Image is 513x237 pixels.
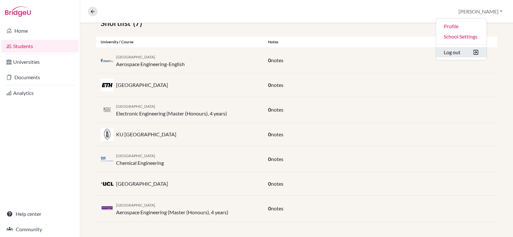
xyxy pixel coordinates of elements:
[268,131,271,137] span: 0
[268,156,271,162] span: 0
[268,181,271,187] span: 0
[101,17,133,29] span: Shortlist
[436,47,487,57] button: Log out
[101,156,114,162] img: de_tum_z06hbdha.png
[5,6,31,17] img: Bridge-U
[1,87,79,99] a: Analytics
[271,106,283,113] span: notes
[101,182,114,185] img: gb_u80_k_0s28jx.png
[116,203,155,207] span: [GEOGRAPHIC_DATA]
[101,206,114,211] img: gb_m20_yqkc7cih.png
[1,223,79,236] a: Community
[116,104,155,109] span: [GEOGRAPHIC_DATA]
[96,39,263,45] div: University / Course
[271,181,283,187] span: notes
[271,131,283,137] span: notes
[116,201,228,216] div: Aerospace Engineering (Master (Honours), 4 years)
[271,82,283,88] span: notes
[268,82,271,88] span: 0
[116,131,176,138] p: KU [GEOGRAPHIC_DATA]
[271,57,283,63] span: notes
[101,79,114,91] img: ch_eth_3w2qmga9.jpeg
[268,205,271,211] span: 0
[1,40,79,53] a: Students
[268,57,271,63] span: 0
[133,17,145,29] span: (7)
[263,39,497,45] div: Notes
[1,24,79,37] a: Home
[436,31,487,42] a: School Settings
[271,205,283,211] span: notes
[271,156,283,162] span: notes
[436,21,487,31] a: Profile
[456,5,505,18] button: [PERSON_NAME]
[116,180,168,188] p: [GEOGRAPHIC_DATA]
[1,71,79,84] a: Documents
[1,55,79,68] a: Universities
[116,102,227,117] div: Electronic Engineering (Master (Honours), 4 years)
[436,18,487,60] ul: [PERSON_NAME]
[116,151,164,167] div: Chemical Engineering
[101,107,114,112] img: gb_k60_fwondp49.png
[101,58,114,63] img: nl_del_z3hjdhnm.png
[116,53,185,68] div: Aerospace Engineering-English
[116,81,168,89] p: [GEOGRAPHIC_DATA]
[116,55,155,59] span: [GEOGRAPHIC_DATA]
[268,106,271,113] span: 0
[1,207,79,220] a: Help center
[101,128,114,141] img: be_cat_e_kobxvm.jpeg
[116,153,155,158] span: [GEOGRAPHIC_DATA]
